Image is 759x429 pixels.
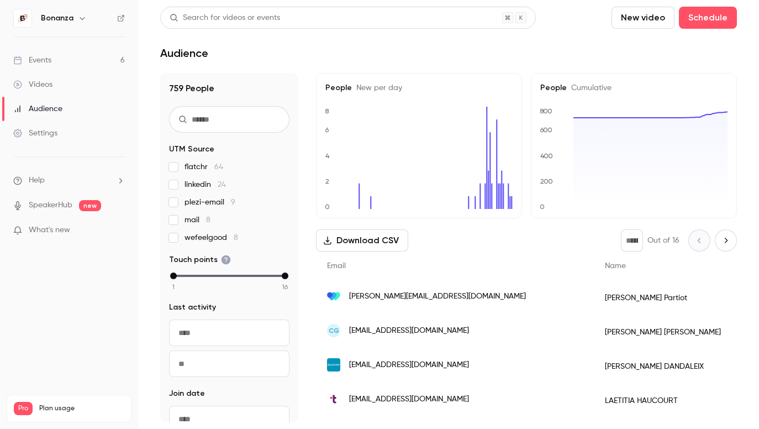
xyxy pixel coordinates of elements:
[605,262,626,270] span: Name
[41,13,73,24] h6: Bonanza
[329,326,339,336] span: cg
[169,302,216,313] span: Last activity
[79,200,101,211] span: new
[325,177,329,185] text: 2
[594,281,732,315] div: [PERSON_NAME] Partiot
[540,82,728,93] h5: People
[185,161,223,172] span: flatchr
[29,224,70,236] span: What's new
[282,273,288,279] div: max
[325,203,330,211] text: 0
[567,84,612,92] span: Cumulative
[112,226,125,236] iframe: Noticeable Trigger
[540,203,545,211] text: 0
[185,232,238,243] span: wefeelgood
[349,291,526,302] span: [PERSON_NAME][EMAIL_ADDRESS][DOMAIN_NAME]
[39,404,124,413] span: Plan usage
[327,393,340,406] img: talent.com
[679,7,737,29] button: Schedule
[594,349,732,384] div: [PERSON_NAME] DANDALEIX
[185,179,226,190] span: linkedin
[327,290,340,303] img: youlovewords.com
[540,177,553,185] text: 200
[13,128,57,139] div: Settings
[13,175,125,186] li: help-dropdown-opener
[185,197,235,208] span: plezi-email
[169,388,205,399] span: Join date
[29,200,72,211] a: SpeakerHub
[170,273,177,279] div: min
[540,126,552,134] text: 600
[231,198,235,206] span: 9
[14,402,33,415] span: Pro
[185,214,210,226] span: mail
[29,175,45,186] span: Help
[282,282,288,292] span: 16
[206,216,210,224] span: 8
[349,394,469,405] span: [EMAIL_ADDRESS][DOMAIN_NAME]
[594,315,732,349] div: [PERSON_NAME] [PERSON_NAME]
[169,82,289,95] h1: 759 People
[327,358,340,372] img: axione.fr
[349,325,469,337] span: [EMAIL_ADDRESS][DOMAIN_NAME]
[540,152,553,160] text: 400
[169,254,231,265] span: Touch points
[594,384,732,418] div: LAETITIA HAUCOURT
[349,359,469,371] span: [EMAIL_ADDRESS][DOMAIN_NAME]
[169,144,214,155] span: UTM Source
[715,229,737,252] button: Next page
[316,229,408,252] button: Download CSV
[13,55,51,66] div: Events
[325,152,330,160] text: 4
[218,181,226,189] span: 24
[13,79,52,90] div: Videos
[325,82,513,93] h5: People
[14,9,31,27] img: Bonanza
[13,103,62,114] div: Audience
[352,84,402,92] span: New per day
[612,7,674,29] button: New video
[647,235,679,246] p: Out of 16
[325,107,329,115] text: 8
[172,282,175,292] span: 1
[170,12,280,24] div: Search for videos or events
[160,46,208,60] h1: Audience
[214,163,223,171] span: 64
[234,234,238,242] span: 8
[540,107,552,115] text: 800
[327,262,346,270] span: Email
[325,126,329,134] text: 6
